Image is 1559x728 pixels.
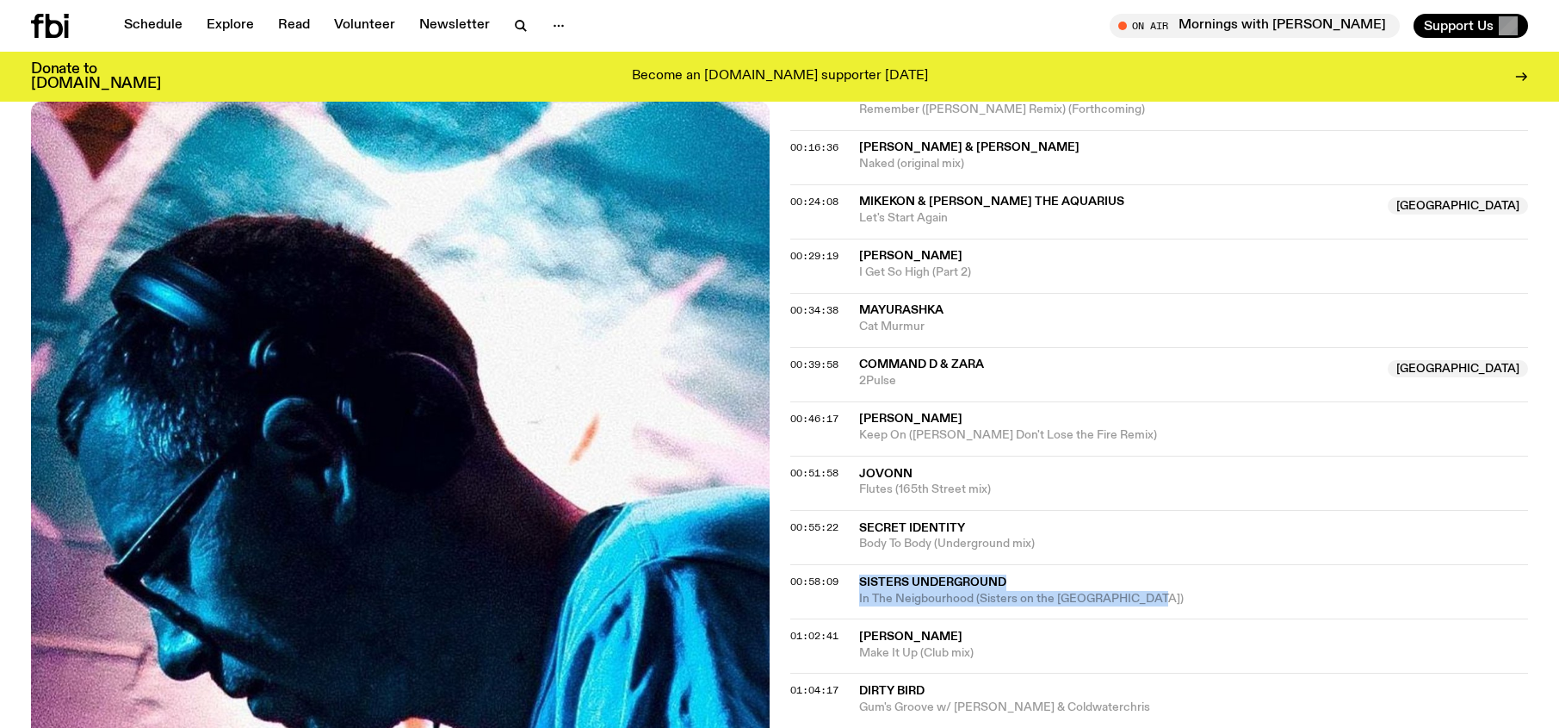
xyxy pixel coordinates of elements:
span: Dirty Bird [859,685,925,697]
span: Secret Identity [859,522,965,534]
span: 01:04:17 [790,683,838,697]
p: Become an [DOMAIN_NAME] supporter [DATE] [632,69,928,84]
span: Command D & Zara [859,358,984,370]
button: 00:46:17 [790,414,838,424]
span: [PERSON_NAME] [859,413,962,425]
span: Jovonn [859,468,913,480]
a: Schedule [114,14,193,38]
span: [GEOGRAPHIC_DATA] [1388,360,1528,377]
button: 01:02:41 [790,632,838,641]
span: 00:24:08 [790,195,838,208]
span: Let's Start Again [859,210,1378,227]
span: 00:58:09 [790,575,838,588]
span: Mayurashka [859,304,943,316]
button: Support Us [1414,14,1528,38]
span: Cat Murmur [859,319,1529,335]
span: 00:39:58 [790,358,838,371]
span: Flutes (165th Street mix) [859,482,1529,498]
button: 00:24:08 [790,197,838,207]
span: 00:55:22 [790,520,838,534]
span: Remember ([PERSON_NAME] Remix) (Forthcoming) [859,102,1529,118]
button: 00:16:36 [790,143,838,152]
span: [GEOGRAPHIC_DATA] [1388,197,1528,215]
span: 00:46:17 [790,412,838,426]
span: Make It Up (Club mix) [859,645,1529,662]
span: Gum's Groove w/ [PERSON_NAME] & Coldwaterchris [859,700,1529,716]
button: 00:39:58 [790,360,838,370]
button: 00:58:09 [790,577,838,587]
a: Newsletter [409,14,500,38]
button: 00:29:19 [790,252,838,261]
span: [PERSON_NAME] & [PERSON_NAME] [859,141,1080,153]
span: [PERSON_NAME] [859,250,962,262]
button: On AirMornings with [PERSON_NAME] [1110,14,1400,38]
h3: Donate to [DOMAIN_NAME] [31,62,161,91]
span: Mikekon & [PERSON_NAME] The Aquarius [859,196,1124,208]
a: Volunteer [324,14,405,38]
span: 00:51:58 [790,466,838,480]
span: I Get So High (Part 2) [859,264,1529,281]
button: 01:04:17 [790,686,838,695]
span: In The Neigbourhood (Sisters on the [GEOGRAPHIC_DATA]) [859,591,1529,607]
button: 00:34:38 [790,306,838,315]
button: 00:51:58 [790,469,838,478]
span: Sisters Underground [859,576,1006,588]
span: Keep On ([PERSON_NAME] Don't Lose the Fire Remix) [859,427,1529,444]
span: 00:34:38 [790,303,838,317]
span: Naked (original mix) [859,156,1529,172]
a: Read [268,14,320,38]
span: 00:16:36 [790,140,838,154]
span: 00:29:19 [790,249,838,263]
span: Support Us [1424,18,1494,34]
button: 00:55:22 [790,523,838,532]
span: 01:02:41 [790,629,838,643]
span: 2Pulse [859,373,1378,389]
span: Body To Body (Underground mix) [859,536,1529,552]
a: Explore [196,14,264,38]
span: [PERSON_NAME] [859,631,962,643]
